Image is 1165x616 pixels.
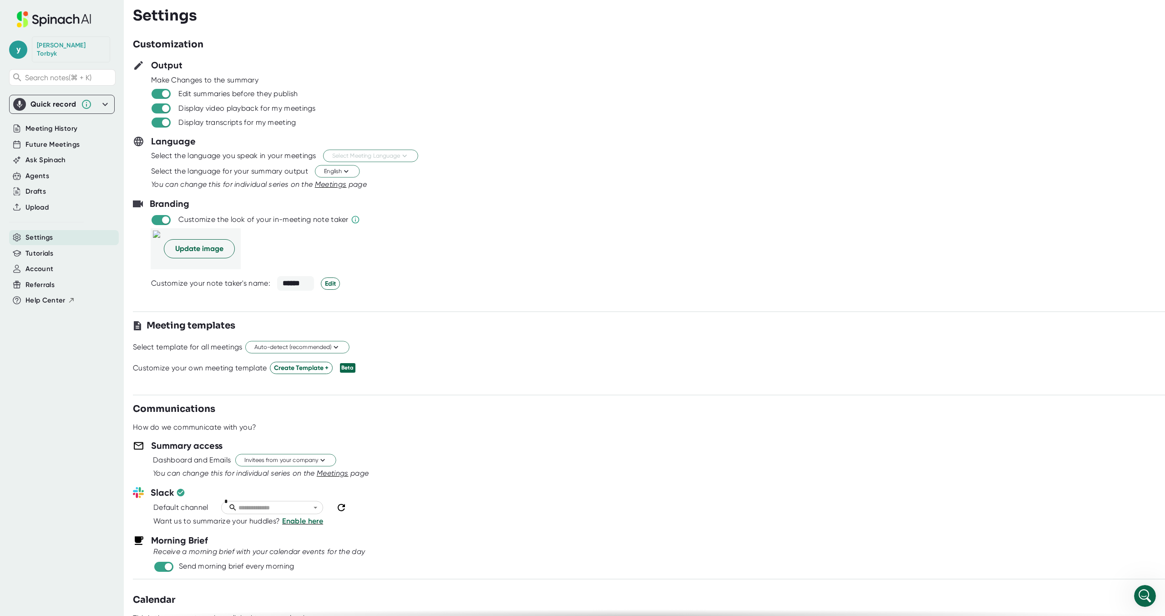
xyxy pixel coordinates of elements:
button: Edit [321,277,340,290]
button: go back [6,4,23,21]
div: How do we communicate with you? [133,423,256,432]
i: You can change this for individual series on the page [153,469,369,477]
span: Meetings [315,180,347,189]
h3: Branding [150,197,189,210]
button: Referrals [25,280,55,290]
button: Future Meetings [25,139,80,150]
span: Update image [175,243,223,254]
button: Help Center [25,295,75,306]
h3: Summary access [151,439,223,452]
span: English [324,167,350,176]
button: Agents [25,171,49,181]
div: Customize the look of your in-meeting note taker [178,215,348,224]
button: Update image [164,239,235,258]
img: da405766-2f53-4122-9669-c8e1b6afdab3 [153,231,160,267]
div: Display video playback for my meetings [178,104,315,113]
h3: Morning Brief [151,534,208,547]
button: Meetings [315,179,347,190]
span: Help Center [25,295,66,306]
button: Ask Spinach [25,155,66,165]
span: Create Template + [274,363,329,373]
span: y [9,41,27,59]
div: Make Changes to the summary [151,76,1165,85]
i: Receive a morning brief with your calendar events for the day [153,547,365,556]
div: Customize your note taker's name: [151,279,270,288]
h3: Language [151,134,196,148]
h3: Slack [151,486,230,499]
div: Send morning brief every morning [179,562,294,571]
div: Edit summaries before they publish [178,89,298,98]
h3: Output [151,58,182,72]
div: Quick record [30,100,76,109]
iframe: Intercom live chat [1134,585,1156,607]
div: Select the language you speak in your meetings [151,151,316,160]
span: Meetings [317,469,349,477]
h3: Settings [133,7,197,24]
button: Settings [25,232,53,243]
span: Select Meeting Language [332,152,409,160]
div: Display transcripts for my meeting [178,118,296,127]
div: Customize your own meeting template [133,364,267,373]
div: Select the language for your summary output [151,167,308,176]
button: Invitees from your company [235,454,336,467]
button: Upload [25,202,49,213]
span: Search notes (⌘ + K) [25,73,91,82]
div: Close [291,4,307,20]
button: Collapse window [274,4,291,21]
div: Dashboard and Emails [153,456,231,465]
button: Tutorials [25,248,53,259]
h3: Meeting templates [147,319,235,333]
button: Open [310,503,320,513]
button: Select Meeting Language [323,150,418,162]
i: You can change this for individual series on the page [151,180,367,189]
button: English [315,165,360,178]
h3: Communications [133,402,215,416]
button: Drafts [25,186,46,197]
span: Edit [325,279,336,288]
span: Enable here [282,517,323,525]
button: Auto-detect (recommended) [245,341,349,354]
span: Auto-detect (recommended) [254,343,340,352]
button: Meeting History [25,123,77,134]
span: Invitees from your company [244,456,327,465]
button: Meetings [317,468,349,479]
div: Want us to summarize your huddles? [153,516,282,527]
button: Account [25,264,53,274]
button: Create Template + [270,362,333,374]
h3: Customization [133,38,203,51]
button: Enable here [282,516,323,527]
div: Quick record [13,95,111,113]
div: Beta [340,363,355,373]
h3: Calendar [133,593,175,607]
div: Yurii Torbyk [37,41,105,57]
div: Select template for all meetings [133,343,243,352]
div: Default channel [153,503,208,512]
